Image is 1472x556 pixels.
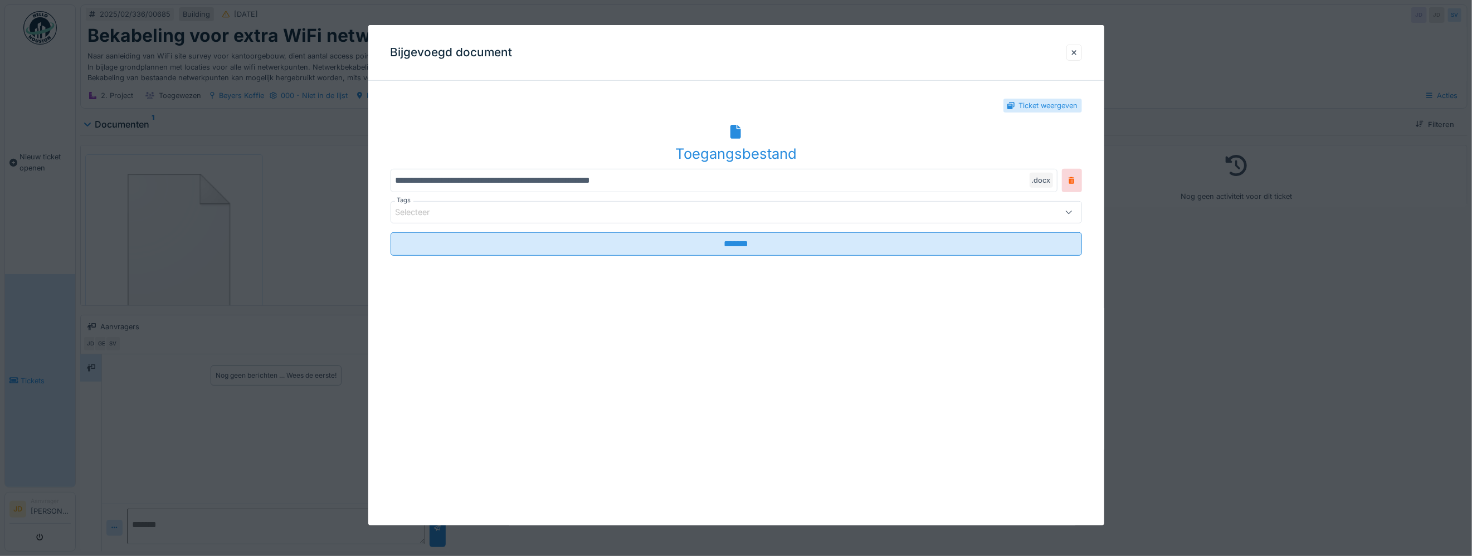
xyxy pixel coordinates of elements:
h3: Bijgevoegd document [391,46,513,60]
div: Ticket weergeven [1019,100,1078,111]
div: Toegangsbestand [391,143,1082,164]
div: .docx [1030,173,1053,188]
label: Tags [395,196,413,205]
div: Selecteer [396,206,446,218]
